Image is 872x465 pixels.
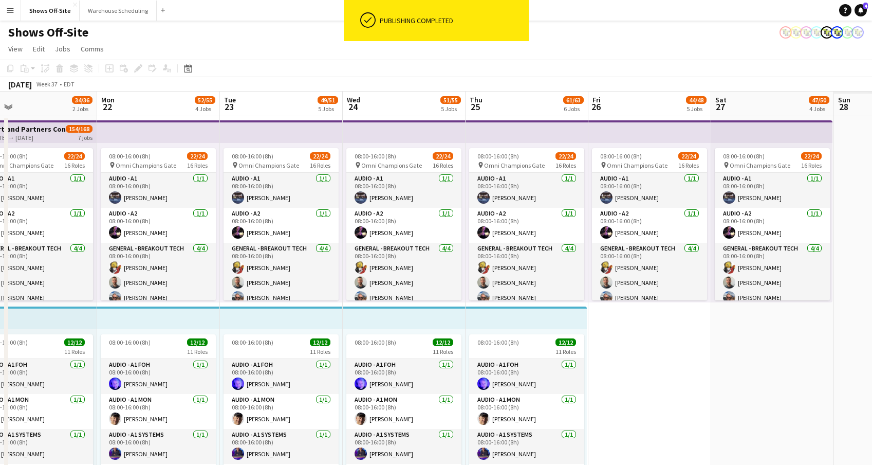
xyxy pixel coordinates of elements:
div: [DATE] [8,79,32,90]
app-user-avatar: Labor Coordinator [790,26,802,39]
h1: Shows Off-Site [8,25,88,40]
span: View [8,44,23,53]
app-user-avatar: Labor Coordinator [800,26,812,39]
span: Edit [33,44,45,53]
a: Comms [77,42,108,56]
span: Jobs [55,44,70,53]
a: View [4,42,27,56]
app-user-avatar: Labor Coordinator [851,26,864,39]
app-user-avatar: Labor Coordinator [780,26,792,39]
app-user-avatar: Labor Coordinator [810,26,823,39]
span: 4 [863,3,868,9]
span: Comms [81,44,104,53]
app-user-avatar: Labor Coordinator [831,26,843,39]
a: Edit [29,42,49,56]
app-user-avatar: Labor Coordinator [841,26,854,39]
button: Shows Off-Site [21,1,80,21]
button: Warehouse Scheduling [80,1,157,21]
a: 4 [855,4,867,16]
div: Publishing completed [380,16,525,25]
div: EDT [64,80,75,88]
span: Week 37 [34,80,60,88]
app-user-avatar: Labor Coordinator [821,26,833,39]
a: Jobs [51,42,75,56]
